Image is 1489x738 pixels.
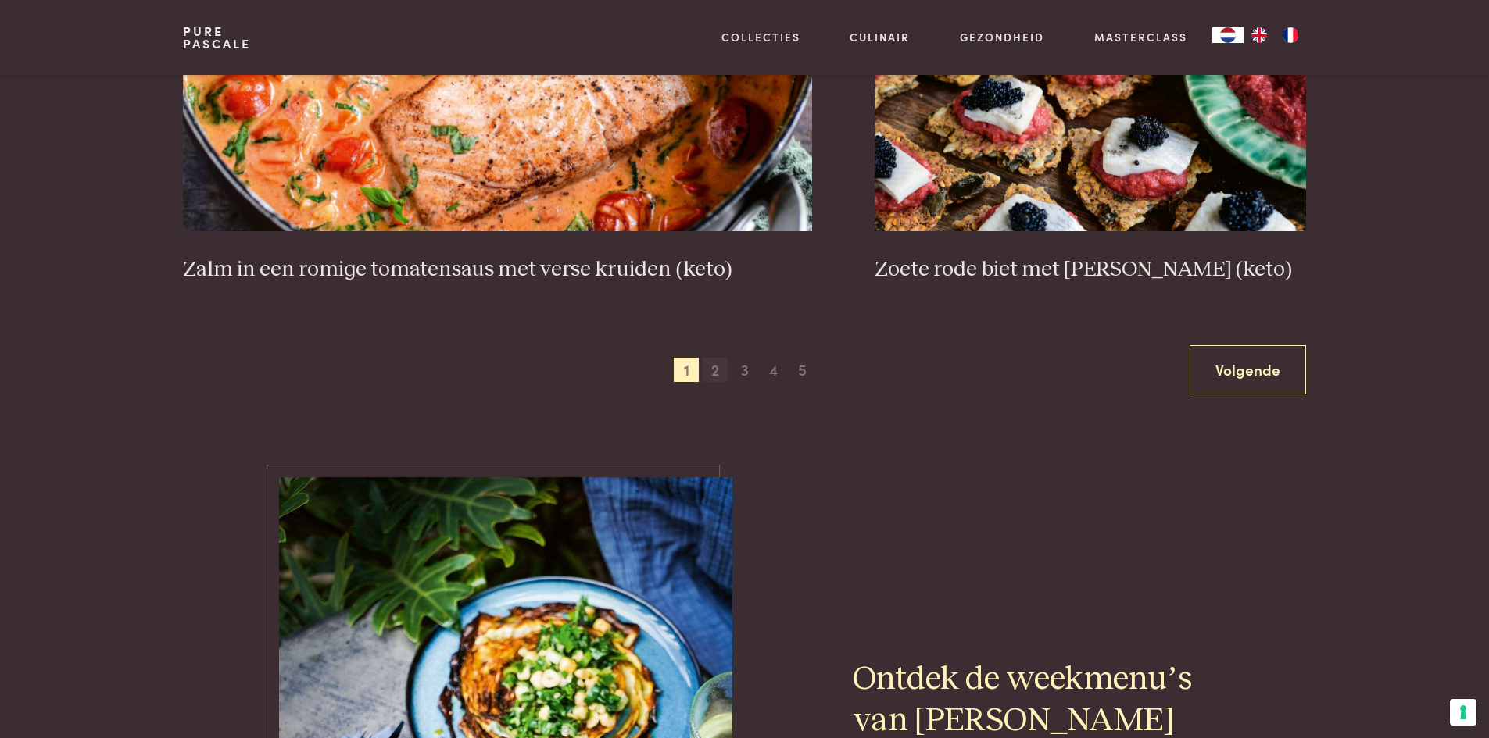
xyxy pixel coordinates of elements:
ul: Language list [1244,27,1306,43]
a: EN [1244,27,1275,43]
div: Language [1212,27,1244,43]
aside: Language selected: Nederlands [1212,27,1306,43]
span: 4 [761,358,786,383]
a: NL [1212,27,1244,43]
button: Uw voorkeuren voor toestemming voor trackingtechnologieën [1450,699,1476,726]
h3: Zoete rode biet met [PERSON_NAME] (keto) [875,256,1306,283]
a: Culinair [850,29,910,45]
span: 1 [674,358,699,383]
a: Collecties [721,29,800,45]
a: PurePascale [183,25,251,50]
a: Gezondheid [960,29,1044,45]
a: Masterclass [1094,29,1187,45]
span: 2 [703,358,728,383]
a: FR [1275,27,1306,43]
h3: Zalm in een romige tomatensaus met verse kruiden (keto) [183,256,812,283]
span: 5 [790,358,815,383]
span: 3 [732,358,757,383]
a: Volgende [1190,345,1306,394]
